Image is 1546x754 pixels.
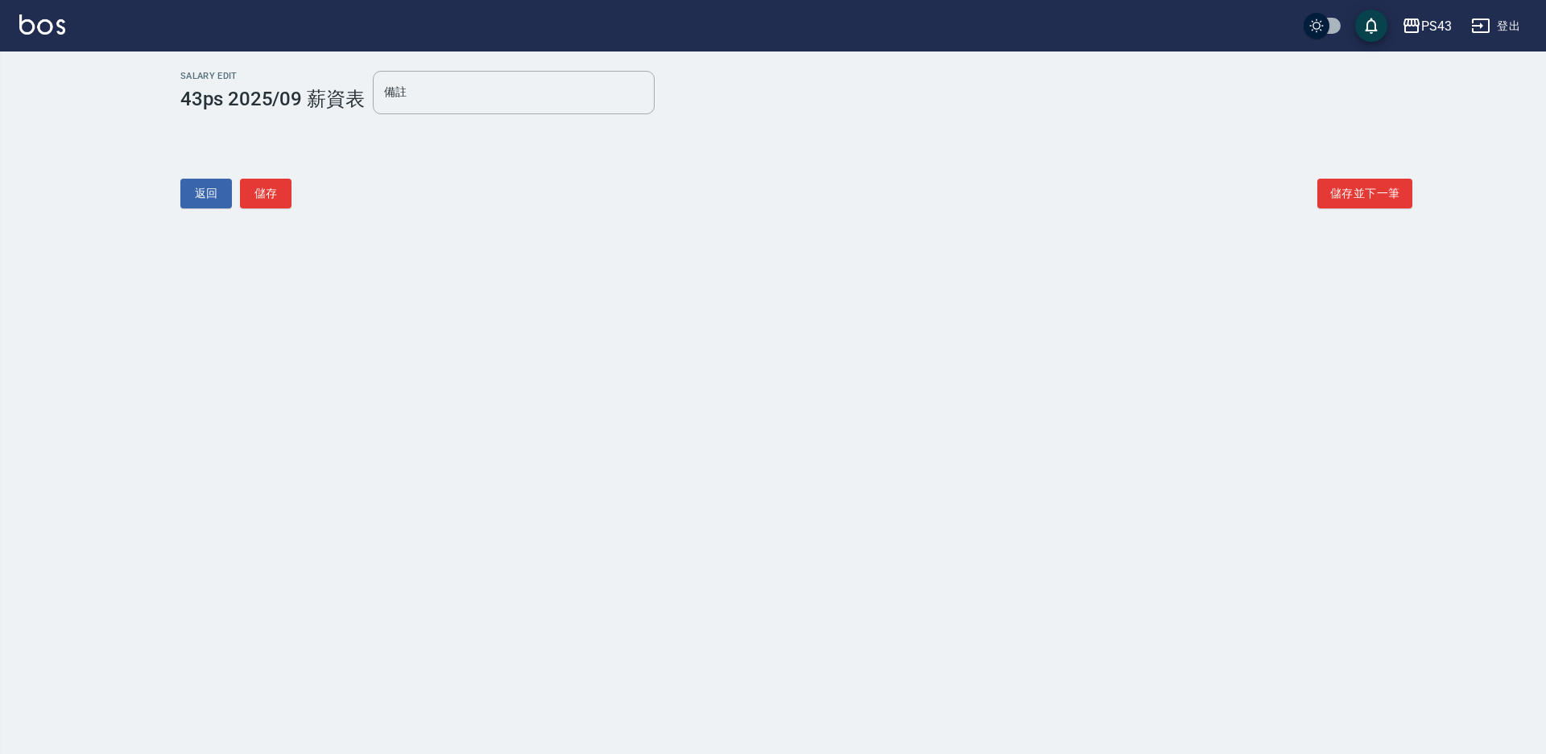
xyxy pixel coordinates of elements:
[1421,16,1452,36] div: PS43
[1355,10,1387,42] button: save
[180,179,232,208] button: 返回
[180,88,365,110] h3: 43ps 2025/09 薪資表
[1317,179,1412,208] button: 儲存並下一筆
[1395,10,1458,43] button: PS43
[19,14,65,35] img: Logo
[1465,11,1527,41] button: 登出
[180,71,365,81] h2: Salary Edit
[240,179,291,208] button: 儲存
